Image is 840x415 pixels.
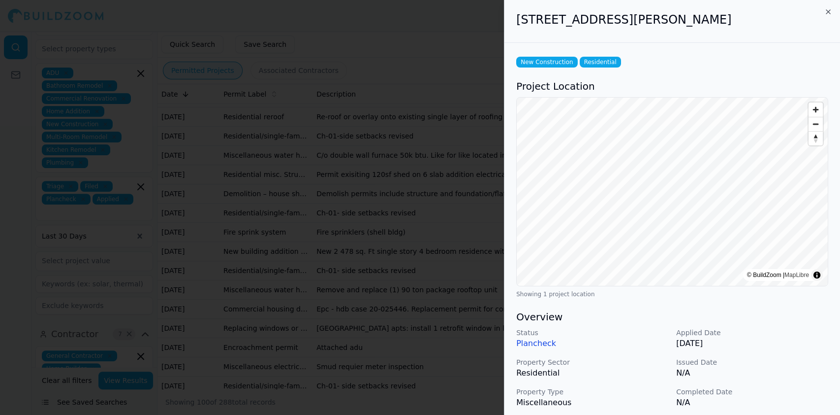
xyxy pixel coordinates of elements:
[809,117,823,131] button: Zoom out
[676,338,828,349] p: [DATE]
[516,57,577,68] span: New Construction
[516,79,828,93] h3: Project Location
[676,397,828,409] p: N/A
[676,367,828,379] p: N/A
[809,103,823,117] button: Zoom in
[516,338,668,349] p: Plancheck
[516,310,828,324] h3: Overview
[580,57,621,68] span: Residential
[516,397,668,409] p: Miscellaneous
[676,387,828,397] p: Completed Date
[784,272,809,278] a: MapLibre
[747,270,809,280] div: © BuildZoom |
[676,357,828,367] p: Issued Date
[516,357,668,367] p: Property Sector
[809,131,823,145] button: Reset bearing to north
[517,98,828,286] canvas: Map
[516,290,828,298] div: Showing 1 project location
[516,328,668,338] p: Status
[516,12,828,28] h2: [STREET_ADDRESS][PERSON_NAME]
[516,367,668,379] p: Residential
[811,269,823,281] summary: Toggle attribution
[516,387,668,397] p: Property Type
[676,328,828,338] p: Applied Date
